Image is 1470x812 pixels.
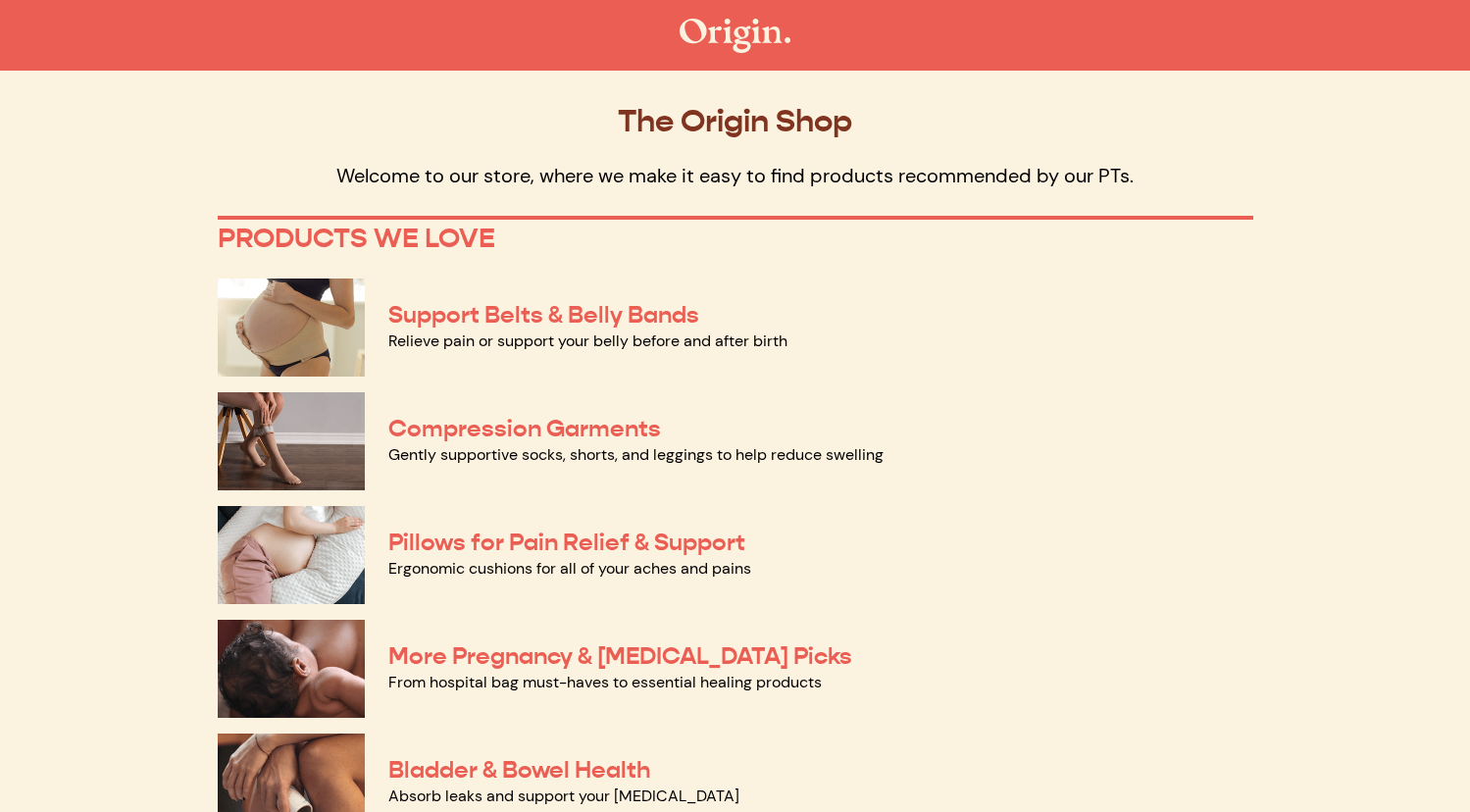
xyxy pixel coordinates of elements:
a: From hospital bag must-haves to essential healing products [388,672,822,692]
a: Ergonomic cushions for all of your aches and pains [388,558,751,579]
img: Pillows for Pain Relief & Support [218,506,365,604]
a: Compression Garments [388,414,661,443]
a: Pillows for Pain Relief & Support [388,528,745,557]
img: The Origin Shop [680,19,790,53]
p: Welcome to our store, where we make it easy to find products recommended by our PTs. [218,163,1253,188]
a: Relieve pain or support your belly before and after birth [388,330,787,351]
a: Support Belts & Belly Bands [388,300,699,330]
a: More Pregnancy & [MEDICAL_DATA] Picks [388,641,852,671]
img: Compression Garments [218,392,365,490]
img: More Pregnancy & Postpartum Picks [218,620,365,718]
p: PRODUCTS WE LOVE [218,222,1253,255]
a: Absorb leaks and support your [MEDICAL_DATA] [388,786,739,806]
p: The Origin Shop [218,102,1253,139]
a: Gently supportive socks, shorts, and leggings to help reduce swelling [388,444,884,465]
img: Support Belts & Belly Bands [218,279,365,377]
a: Bladder & Bowel Health [388,755,650,785]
